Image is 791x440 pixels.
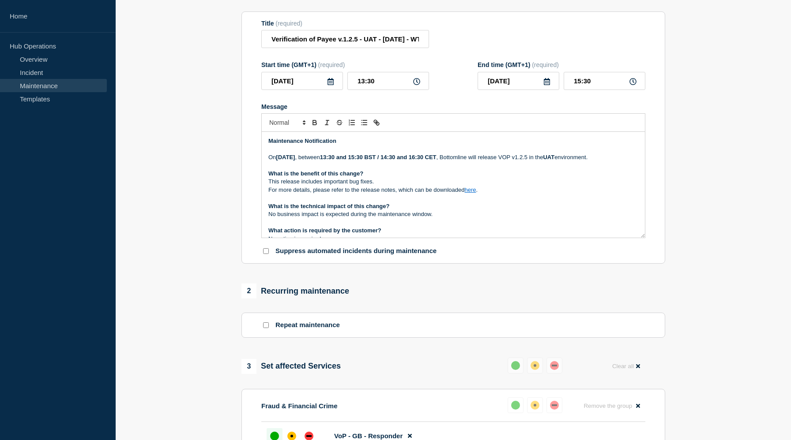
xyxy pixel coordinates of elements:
[550,361,559,370] div: down
[263,322,269,328] input: Repeat maintenance
[241,359,256,374] span: 3
[261,61,429,68] div: Start time (GMT+1)
[276,154,295,160] strong: [DATE]
[334,432,403,440] span: VoP - GB - Responder
[527,358,543,373] button: affected
[268,153,638,161] p: On , between , Bottomline will release VOP v1.2.5 in the environment.
[546,397,562,413] button: down
[543,154,554,160] strong: UAT
[261,402,338,410] p: Fraud & Financial Crime
[265,117,309,128] span: Font size
[478,72,559,90] input: YYYY-MM-DD
[268,178,638,186] p: This release includes important bug fixes.
[333,117,346,128] button: Toggle strikethrough text
[268,210,638,218] p: No business impact is expected during the maintenance window.
[268,227,381,234] strong: What action is required by the customer?
[320,154,437,160] strong: 13:30 and 15:30 BST / 14:30 and 16:30 CET
[511,401,520,410] div: up
[511,361,520,370] div: up
[275,20,302,27] span: (required)
[464,186,476,193] a: here
[275,321,340,329] p: Repeat maintenance
[261,20,429,27] div: Title
[564,72,645,90] input: HH:MM
[584,403,632,409] span: Remove the group
[309,117,321,128] button: Toggle bold text
[546,358,562,373] button: down
[268,235,638,243] p: No action is required.
[261,30,429,48] input: Title
[318,61,345,68] span: (required)
[261,103,645,110] div: Message
[262,132,645,238] div: Message
[508,397,524,413] button: up
[550,401,559,410] div: down
[347,72,429,90] input: HH:MM
[241,283,256,298] span: 2
[321,117,333,128] button: Toggle italic text
[358,117,370,128] button: Toggle bulleted list
[532,61,559,68] span: (required)
[527,397,543,413] button: affected
[370,117,383,128] button: Toggle link
[531,361,539,370] div: affected
[268,170,363,177] strong: What is the benefit of this change?
[607,358,645,375] button: Clear all
[275,247,437,255] p: Suppress automated incidents during maintenance
[268,186,638,194] p: For more details, please refer to the release notes, which can be downloaded .
[263,248,269,254] input: Suppress automated incidents during maintenance
[261,72,343,90] input: YYYY-MM-DD
[508,358,524,373] button: up
[241,359,341,374] div: Set affected Services
[578,397,645,414] button: Remove the group
[478,61,645,68] div: End time (GMT+1)
[268,203,390,209] strong: What is the technical impact of this change?
[346,117,358,128] button: Toggle ordered list
[268,138,336,144] strong: Maintenance Notification
[241,283,349,298] div: Recurring maintenance
[531,401,539,410] div: affected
